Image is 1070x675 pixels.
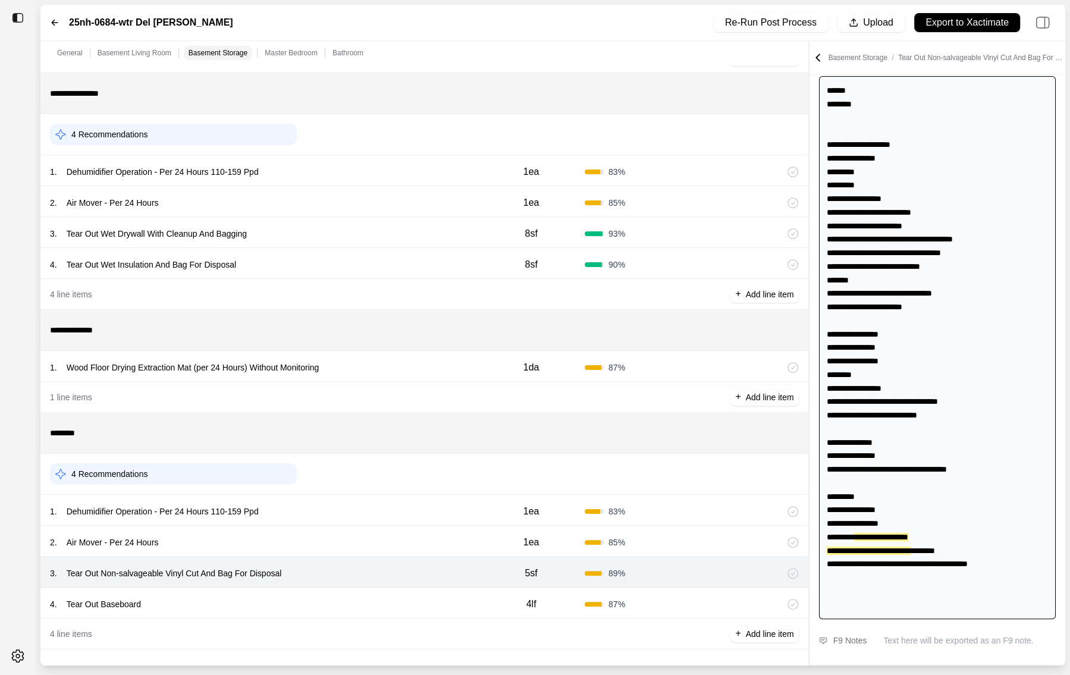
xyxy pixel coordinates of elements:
p: 4 line items [50,628,92,640]
p: 1ea [523,165,539,179]
p: Re-Run Post Process [725,16,817,30]
div: F9 Notes [833,633,867,648]
p: Wood Floor Drying Extraction Mat (per 24 Hours) Without Monitoring [62,359,324,376]
p: Tear Out Non-salvageable Vinyl Cut And Bag For Disposal [62,565,287,582]
button: Upload [837,13,905,32]
label: 25nh-0684-wtr Del [PERSON_NAME] [69,15,233,30]
img: right-panel.svg [1030,10,1056,36]
p: 1 . [50,166,57,178]
img: comment [819,637,827,644]
p: 1ea [523,196,539,210]
p: + [735,627,740,641]
p: 3 . [50,567,57,579]
p: 1da [523,360,539,375]
p: Bathroom [332,48,363,58]
p: Dehumidifier Operation - Per 24 Hours 110-159 Ppd [62,503,263,520]
button: +Add line item [730,626,798,642]
button: +Add line item [730,389,798,406]
span: 83 % [608,506,625,517]
p: Text here will be exported as an F9 note. [883,635,1056,646]
span: 87 % [608,598,625,610]
p: Tear Out Wet Drywall With Cleanup And Bagging [62,225,252,242]
p: 4 . [50,598,57,610]
p: 1ea [523,504,539,519]
p: Export to Xactimate [925,16,1009,30]
p: Air Mover - Per 24 Hours [62,194,164,211]
span: / [887,54,898,62]
p: General [57,48,83,58]
p: 1ea [523,535,539,550]
span: 85 % [608,536,625,548]
p: + [735,390,740,404]
p: 8sf [525,227,537,241]
p: 4 Recommendations [71,468,148,480]
button: +Add line item [730,286,798,303]
p: 4 line items [50,288,92,300]
span: 93 % [608,228,625,240]
p: 2 . [50,197,57,209]
p: Add line item [746,288,794,300]
img: toggle sidebar [12,12,24,24]
p: Add line item [746,391,794,403]
p: Air Mover - Per 24 Hours [62,534,164,551]
p: + [735,287,740,301]
p: Upload [863,16,893,30]
span: 89 % [608,567,625,579]
span: 85 % [608,197,625,209]
p: 1 . [50,506,57,517]
p: 4 . [50,259,57,271]
span: 90 % [608,259,625,271]
p: Basement Storage [189,48,247,58]
p: 3 . [50,228,57,240]
button: Re-Run Post Process [714,13,828,32]
p: Add line item [746,628,794,640]
p: Tear Out Baseboard [62,596,146,613]
p: 8sf [525,258,537,272]
p: Basement Living Room [98,48,171,58]
p: Tear Out Wet Insulation And Bag For Disposal [62,256,241,273]
p: Dehumidifier Operation - Per 24 Hours 110-159 Ppd [62,164,263,180]
span: 87 % [608,362,625,373]
p: 1 . [50,362,57,373]
button: Export to Xactimate [914,13,1020,32]
p: 4lf [526,597,536,611]
p: Basement Storage [829,53,1063,62]
p: Master Bedroom [265,48,318,58]
p: 5sf [525,566,537,580]
span: 83 % [608,166,625,178]
p: 2 . [50,536,57,548]
p: 1 line items [50,391,92,403]
p: 4 Recommendations [71,128,148,140]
